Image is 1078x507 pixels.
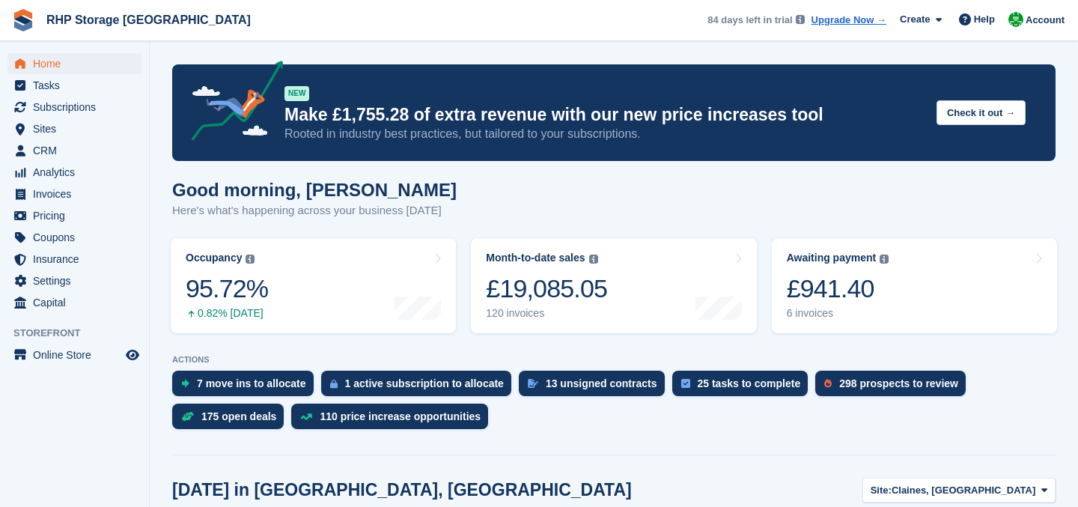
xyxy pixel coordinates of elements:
span: Pricing [33,205,123,226]
div: 95.72% [186,273,268,304]
div: 1 active subscription to allocate [345,377,504,389]
div: 120 invoices [486,307,607,320]
img: task-75834270c22a3079a89374b754ae025e5fb1db73e45f91037f5363f120a921f8.svg [681,379,690,388]
img: active_subscription_to_allocate_icon-d502201f5373d7db506a760aba3b589e785aa758c864c3986d89f69b8ff3... [330,379,338,389]
span: Site: [871,483,892,498]
a: menu [7,97,141,118]
a: menu [7,118,141,139]
a: 13 unsigned contracts [519,371,672,404]
a: menu [7,205,141,226]
div: 175 open deals [201,410,276,422]
a: menu [7,53,141,74]
span: Online Store [33,344,123,365]
span: Claines, [GEOGRAPHIC_DATA] [892,483,1035,498]
a: menu [7,270,141,291]
span: Help [974,12,995,27]
a: Month-to-date sales £19,085.05 120 invoices [471,238,756,333]
a: menu [7,292,141,313]
div: £19,085.05 [486,273,607,304]
span: Create [900,12,930,27]
div: 298 prospects to review [839,377,958,389]
a: menu [7,249,141,270]
a: Preview store [124,346,141,364]
a: Upgrade Now → [811,13,886,28]
span: Invoices [33,183,123,204]
span: Subscriptions [33,97,123,118]
span: Capital [33,292,123,313]
div: 13 unsigned contracts [546,377,657,389]
div: 110 price increase opportunities [320,410,481,422]
span: Analytics [33,162,123,183]
img: icon-info-grey-7440780725fd019a000dd9b08b2336e03edf1995a4989e88bcd33f0948082b44.svg [796,15,805,24]
a: menu [7,162,141,183]
a: menu [7,75,141,96]
a: 25 tasks to complete [672,371,816,404]
span: Insurance [33,249,123,270]
div: Occupancy [186,252,242,264]
span: CRM [33,140,123,161]
span: Coupons [33,227,123,248]
span: Account [1026,13,1065,28]
a: RHP Storage [GEOGRAPHIC_DATA] [40,7,257,32]
div: 25 tasks to complete [698,377,801,389]
p: Here's what's happening across your business [DATE] [172,202,457,219]
img: price_increase_opportunities-93ffe204e8149a01c8c9dc8f82e8f89637d9d84a8eef4429ea346261dce0b2c0.svg [300,413,312,420]
p: ACTIONS [172,355,1056,365]
img: prospect-51fa495bee0391a8d652442698ab0144808aea92771e9ea1ae160a38d050c398.svg [824,379,832,388]
a: Occupancy 95.72% 0.82% [DATE] [171,238,456,333]
p: Rooted in industry best practices, but tailored to your subscriptions. [284,126,925,142]
a: menu [7,183,141,204]
img: deal-1b604bf984904fb50ccaf53a9ad4b4a5d6e5aea283cecdc64d6e3604feb123c2.svg [181,411,194,422]
button: Check it out → [937,100,1026,125]
div: 6 invoices [787,307,889,320]
a: Awaiting payment £941.40 6 invoices [772,238,1057,333]
h1: Good morning, [PERSON_NAME] [172,180,457,200]
a: menu [7,344,141,365]
a: 7 move ins to allocate [172,371,321,404]
h2: [DATE] in [GEOGRAPHIC_DATA], [GEOGRAPHIC_DATA] [172,480,632,500]
p: Make £1,755.28 of extra revenue with our new price increases tool [284,104,925,126]
a: menu [7,227,141,248]
div: NEW [284,86,309,101]
span: Storefront [13,326,149,341]
a: 175 open deals [172,404,291,437]
span: 84 days left in trial [707,13,792,28]
span: Home [33,53,123,74]
a: 298 prospects to review [815,371,973,404]
a: 110 price increase opportunities [291,404,496,437]
img: stora-icon-8386f47178a22dfd0bd8f6a31ec36ba5ce8667c1dd55bd0f319d3a0aa187defe.svg [12,9,34,31]
img: Rod [1008,12,1023,27]
div: £941.40 [787,273,889,304]
img: icon-info-grey-7440780725fd019a000dd9b08b2336e03edf1995a4989e88bcd33f0948082b44.svg [880,255,889,264]
div: Month-to-date sales [486,252,585,264]
span: Tasks [33,75,123,96]
img: move_ins_to_allocate_icon-fdf77a2bb77ea45bf5b3d319d69a93e2d87916cf1d5bf7949dd705db3b84f3ca.svg [181,379,189,388]
img: icon-info-grey-7440780725fd019a000dd9b08b2336e03edf1995a4989e88bcd33f0948082b44.svg [589,255,598,264]
button: Site: Claines, [GEOGRAPHIC_DATA] [862,478,1056,503]
a: menu [7,140,141,161]
span: Settings [33,270,123,291]
img: price-adjustments-announcement-icon-8257ccfd72463d97f412b2fc003d46551f7dbcb40ab6d574587a9cd5c0d94... [179,61,284,146]
img: contract_signature_icon-13c848040528278c33f63329250d36e43548de30e8caae1d1a13099fd9432cc5.svg [528,379,538,388]
a: 1 active subscription to allocate [321,371,519,404]
img: icon-info-grey-7440780725fd019a000dd9b08b2336e03edf1995a4989e88bcd33f0948082b44.svg [246,255,255,264]
div: 7 move ins to allocate [197,377,306,389]
div: Awaiting payment [787,252,877,264]
div: 0.82% [DATE] [186,307,268,320]
span: Sites [33,118,123,139]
